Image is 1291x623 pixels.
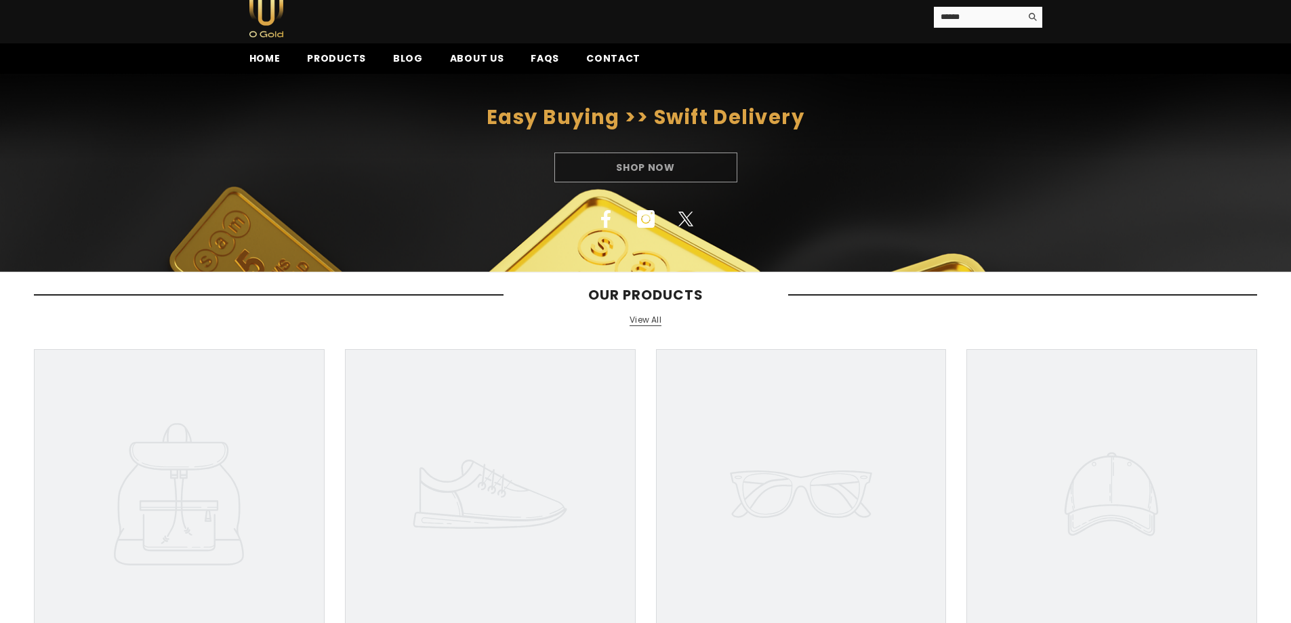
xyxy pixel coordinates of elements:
[450,52,504,65] span: About us
[573,51,654,74] a: Contact
[531,52,559,65] span: FAQs
[307,52,366,65] span: Products
[934,7,1042,28] summary: Search
[380,51,436,74] a: Blog
[236,51,294,74] a: Home
[504,287,788,303] span: Our Products
[436,51,518,74] a: About us
[1021,7,1042,27] button: Search
[393,52,423,65] span: Blog
[293,51,380,74] a: Products
[630,315,661,326] a: View All
[586,52,640,65] span: Contact
[249,52,281,65] span: Home
[517,51,573,74] a: FAQs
